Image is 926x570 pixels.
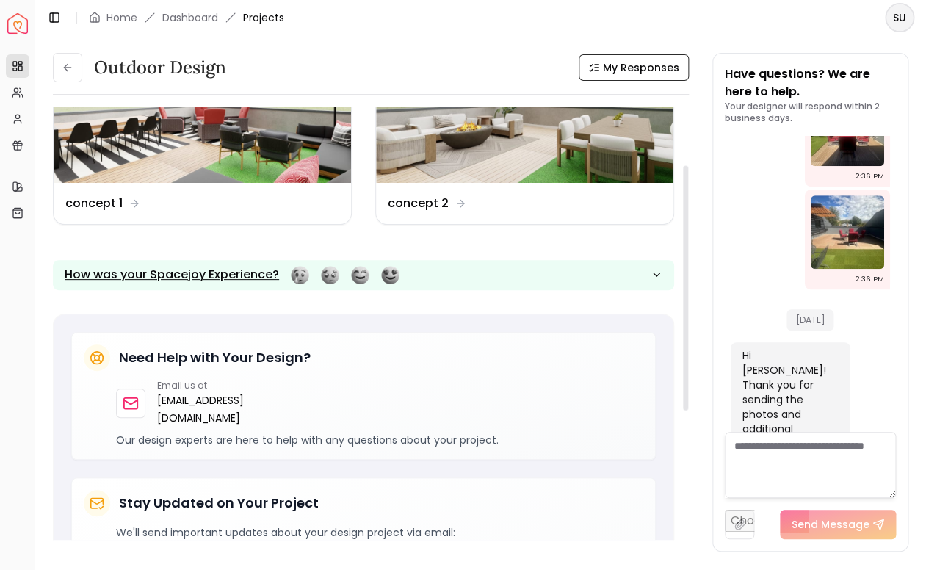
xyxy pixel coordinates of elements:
div: 2:36 PM [856,272,884,286]
a: [EMAIL_ADDRESS][DOMAIN_NAME] [157,392,244,427]
dd: concept 1 [65,195,123,212]
div: Hi [PERSON_NAME]! Thank you for sending the photos and additional information. I will get started... [742,348,836,495]
a: Dashboard [162,10,218,25]
h5: Stay Updated on Your Project [119,493,319,513]
h3: Outdoor design [94,56,226,79]
a: concept 2concept 2 [375,15,674,225]
img: Spacejoy Logo [7,13,28,34]
p: Your designer will respond within 2 business days. [725,101,896,124]
img: Chat Image [811,195,884,269]
div: 2:36 PM [856,169,884,184]
button: How was your Spacejoy Experience?Feeling terribleFeeling badFeeling goodFeeling awesome [53,260,674,290]
p: We'll send important updates about your design project via email: [116,525,643,540]
button: SU [885,3,914,32]
span: [DATE] [786,309,833,331]
a: Home [106,10,137,25]
button: My Responses [579,54,689,81]
p: Have questions? We are here to help. [725,65,896,101]
span: My Responses [603,60,679,75]
p: How was your Spacejoy Experience? [65,266,279,284]
h5: Need Help with Your Design? [119,347,311,368]
nav: breadcrumb [89,10,284,25]
span: Projects [243,10,284,25]
a: Spacejoy [7,13,28,34]
a: concept 1concept 1 [53,15,352,225]
span: SU [886,4,913,31]
dd: concept 2 [388,195,449,212]
p: Email us at [157,380,244,392]
p: Our design experts are here to help with any questions about your project. [116,433,643,447]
